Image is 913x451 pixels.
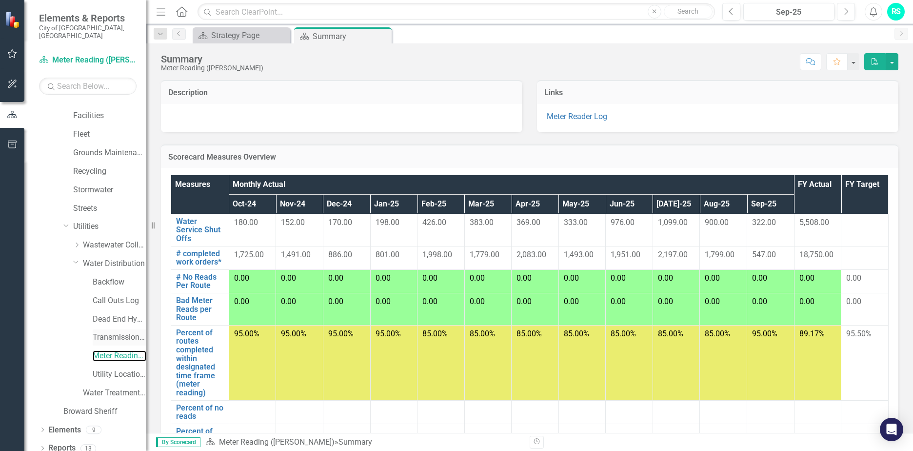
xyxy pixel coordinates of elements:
a: Streets [73,203,146,214]
span: 0.00 [470,297,485,306]
span: 0.00 [234,273,249,283]
span: 0.00 [516,273,532,283]
span: By Scorecard [156,437,200,447]
a: Grounds Maintenance [73,147,146,159]
a: Percent of routes completed within designated time frame (meter reading) [176,328,224,397]
a: Water Service Shut Offs [176,217,224,243]
span: 2,197.00 [658,250,688,259]
a: Meter Reading ([PERSON_NAME]) [219,437,335,447]
a: Utilities [73,221,146,232]
a: Meter Reader Log [547,112,607,121]
span: 170.00 [328,218,352,227]
a: Percent of no reads [176,404,224,421]
span: 95.00% [328,329,354,338]
span: 95.50% [846,329,872,338]
span: 0.00 [752,297,767,306]
a: Recycling [73,166,146,177]
span: 1,725.00 [234,250,264,259]
a: Facilities [73,110,146,122]
span: 369.00 [516,218,540,227]
input: Search Below... [39,78,137,95]
a: Stormwater [73,184,146,196]
span: 0.00 [328,297,343,306]
a: Wastewater Collection [83,240,146,251]
a: Utility Location Requests [93,369,146,380]
div: Meter Reading ([PERSON_NAME]) [161,64,263,72]
span: 1,491.00 [281,250,311,259]
a: Elements [48,425,81,436]
td: Double-Click to Edit Right Click for Context Menu [171,424,229,447]
span: 89.17% [799,329,825,338]
span: 95.00% [281,329,306,338]
td: Double-Click to Edit Right Click for Context Menu [171,214,229,246]
span: 1,799.00 [705,250,734,259]
div: » [205,437,522,448]
span: 85.00% [611,329,636,338]
span: 0.00 [516,297,532,306]
span: 0.00 [376,297,391,306]
span: 0.00 [376,273,391,283]
span: 0.00 [705,273,720,283]
a: Transmission and Distribution [93,332,146,343]
div: Summary [313,30,389,42]
td: Double-Click to Edit Right Click for Context Menu [171,325,229,400]
span: 383.00 [470,218,494,227]
td: Double-Click to Edit Right Click for Context Menu [171,400,229,424]
div: Summary [338,437,372,447]
span: 0.00 [658,297,673,306]
div: 9 [86,426,101,434]
a: Dead End Hydrant Flushing Log [93,314,146,325]
span: 0.00 [611,297,626,306]
span: 426.00 [422,218,446,227]
span: 152.00 [281,218,305,227]
a: Fleet [73,129,146,140]
span: 95.00% [752,329,777,338]
span: Elements & Reports [39,12,137,24]
small: City of [GEOGRAPHIC_DATA], [GEOGRAPHIC_DATA] [39,24,137,40]
span: 0.00 [564,297,579,306]
span: 976.00 [611,218,635,227]
img: ClearPoint Strategy [5,11,22,28]
a: Meter Reading ([PERSON_NAME]) [39,55,137,66]
span: 85.00% [658,329,683,338]
span: 0.00 [422,297,437,306]
span: 1,998.00 [422,250,452,259]
span: 0.00 [328,273,343,283]
span: 0.00 [564,273,579,283]
span: 0.00 [752,273,767,283]
span: 85.00% [564,329,589,338]
span: 0.00 [281,297,296,306]
span: Search [677,7,698,15]
span: 0.00 [705,297,720,306]
span: 547.00 [752,250,776,259]
span: 1,099.00 [658,218,688,227]
span: 18,750.00 [799,250,834,259]
span: 1,493.00 [564,250,594,259]
span: 2,083.00 [516,250,546,259]
span: 0.00 [281,273,296,283]
span: 322.00 [752,218,776,227]
h3: Links [544,88,891,97]
a: # completed work orders* [176,249,224,266]
a: Broward Sheriff [63,406,146,417]
button: Search [664,5,713,19]
span: 5,508.00 [799,218,829,227]
div: Summary [161,54,263,64]
span: 95.00% [376,329,401,338]
span: 900.00 [705,218,729,227]
td: Double-Click to Edit Right Click for Context Menu [171,293,229,326]
div: Open Intercom Messenger [880,418,903,441]
span: 85.00% [705,329,730,338]
span: 0.00 [846,297,861,306]
span: 801.00 [376,250,399,259]
button: Sep-25 [743,3,834,20]
span: 0.00 [422,273,437,283]
span: 0.00 [611,273,626,283]
span: 85.00% [470,329,495,338]
span: 886.00 [328,250,352,259]
input: Search ClearPoint... [198,3,715,20]
td: Double-Click to Edit Right Click for Context Menu [171,269,229,293]
span: 1,779.00 [470,250,499,259]
span: 1,951.00 [611,250,640,259]
span: 85.00% [422,329,448,338]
